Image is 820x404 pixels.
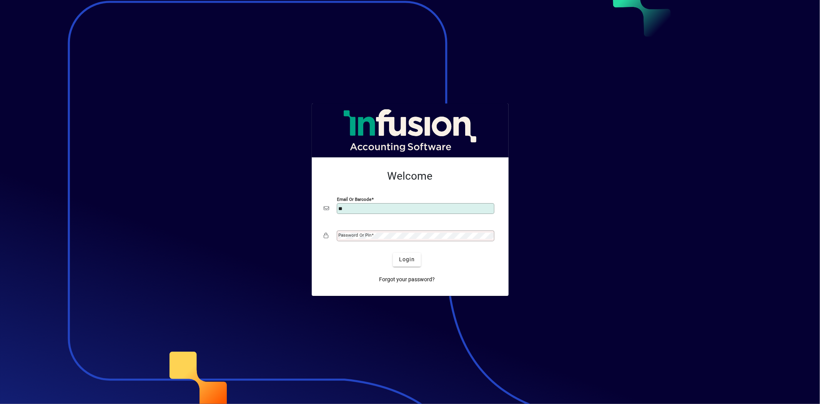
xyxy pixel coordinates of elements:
button: Login [393,253,421,267]
span: Forgot your password? [379,275,435,284]
span: Login [399,255,415,264]
a: Forgot your password? [376,273,438,287]
h2: Welcome [324,170,496,183]
mat-label: Password or Pin [339,232,372,238]
mat-label: Email or Barcode [337,196,372,202]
